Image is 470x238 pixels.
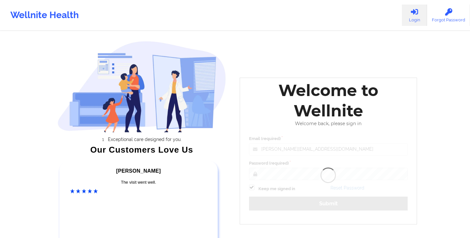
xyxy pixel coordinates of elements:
div: Welcome back, please sign in [245,121,413,126]
div: Welcome to Wellnite [245,80,413,121]
a: Forgot Password [427,5,470,26]
div: Our Customers Love Us [57,146,226,153]
div: The visit went well. [70,179,207,186]
a: Login [402,5,427,26]
li: Exceptional care designed for you. [63,137,226,142]
span: [PERSON_NAME] [116,168,161,174]
img: wellnite-auth-hero_200.c722682e.png [57,41,226,132]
